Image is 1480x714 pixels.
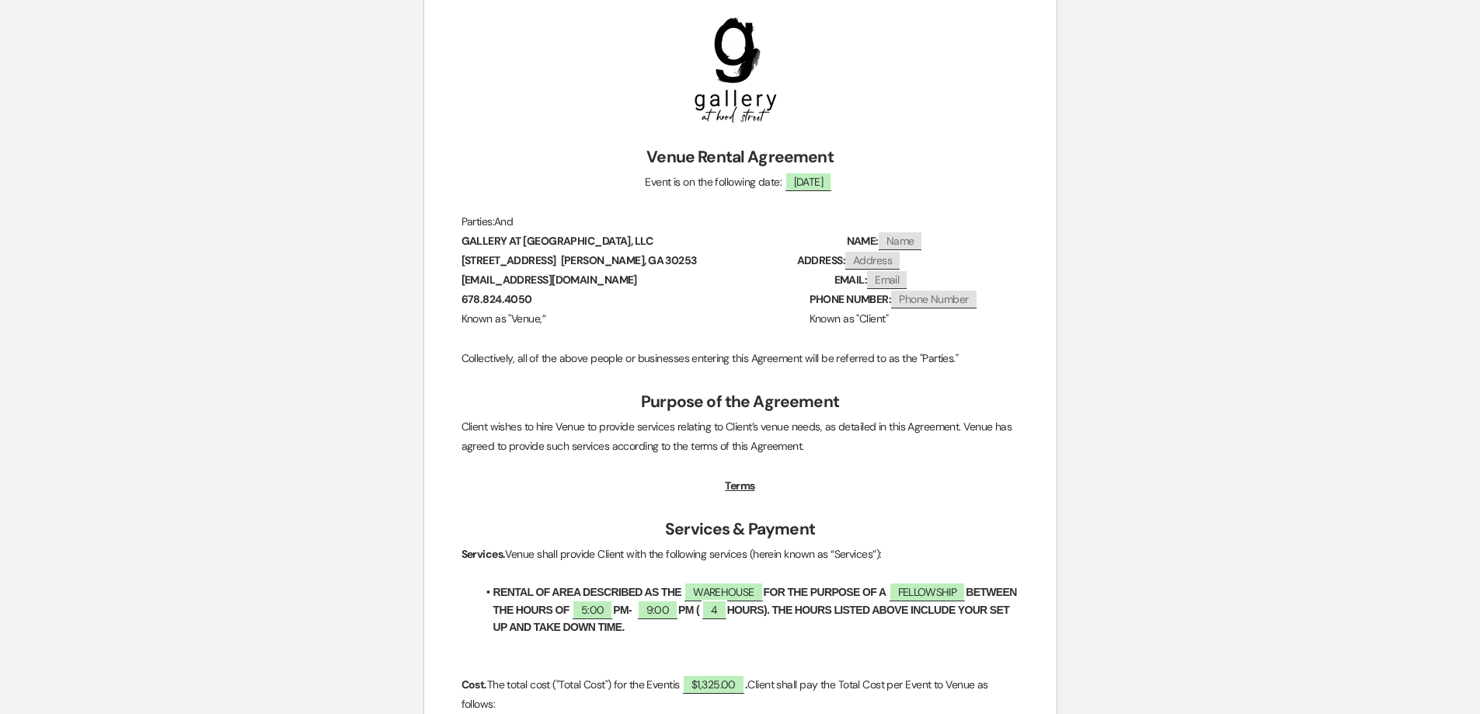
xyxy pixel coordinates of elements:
[461,675,1019,714] p: is
[646,146,834,168] strong: Venue Rental Agreement
[797,253,846,267] strong: ADDRESS:
[889,582,966,601] span: FELLOWSHIP
[487,677,673,691] span: The total cost ("Total Cost") for the Event
[461,417,1019,456] p: Client wishes to hire Venue to provide services relating to Client’s venue needs, as detailed in ...
[867,271,907,289] span: Email
[561,253,697,267] strong: [PERSON_NAME], GA 30253
[847,234,879,248] strong: NAME:
[461,214,495,228] span: Parties:
[745,677,747,691] strong: .
[461,273,637,287] strong: [EMAIL_ADDRESS][DOMAIN_NAME]
[493,586,1020,615] strong: BETWEEN THE HOURS OF
[891,291,976,308] span: Phone Number
[461,292,532,306] strong: 678.824.4050
[461,172,1019,192] p: Event is on the following date:
[764,586,886,598] strong: FOR THE PURPOSE OF A
[637,600,678,619] span: 9:00
[692,15,778,124] img: Gallery logo-PNG.png
[461,212,1019,232] p: And
[613,604,632,616] strong: PM-
[834,273,868,287] strong: EMAIL:
[493,586,682,598] strong: RENTAL OF AREA DESCRIBED AS THE
[461,312,545,326] span: Known as "Venue,”
[461,545,1019,564] p: Venue shall provide Client with the following services (herein known as “Services”):
[684,582,763,601] span: WAREHOUSE
[493,604,1012,633] strong: HOURS). THE HOURS LISTED ABOVE INCLUDE YOUR SET UP AND TAKE DOWN TIME.
[810,312,888,326] span: Known as "Client"
[665,518,815,540] strong: Services & Payment
[572,600,613,619] span: 5:00
[461,253,556,267] strong: [STREET_ADDRESS]
[461,677,487,691] strong: Cost.
[461,677,991,711] span: Client shall pay the Total Cost per Event to Venue as follows:
[461,234,653,248] strong: GALLERY AT [GEOGRAPHIC_DATA], LLC
[702,600,726,619] span: 4
[845,252,900,270] span: Address
[682,674,745,694] span: $1,325.00
[678,604,699,616] strong: PM (
[785,172,833,191] span: [DATE]
[810,292,892,306] strong: PHONE NUMBER:
[641,391,839,413] strong: Purpose of the Agreement
[879,232,922,250] span: Name
[725,479,754,493] u: Terms
[461,349,1019,368] p: Collectively, all of the above people or businesses entering this Agreement will be referred to a...
[461,547,506,561] strong: Services.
